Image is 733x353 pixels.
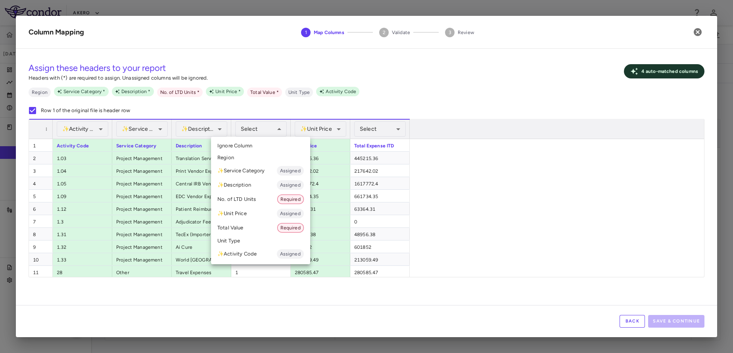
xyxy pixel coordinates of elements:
li: ✨ Service Category [211,164,310,178]
span: Ignore Column [217,142,252,149]
span: Assigned [277,250,304,258]
li: No. of LTD Units [211,192,310,206]
li: Unit Type [211,235,310,247]
li: Total Value [211,221,310,235]
li: ✨ Description [211,178,310,192]
span: Assigned [277,181,304,189]
span: Assigned [277,167,304,174]
li: Region [211,152,310,164]
span: Assigned [277,210,304,217]
span: Required [278,196,303,203]
li: ✨ Unit Price [211,206,310,221]
li: ✨ Activity Code [211,247,310,261]
span: Required [278,224,303,231]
